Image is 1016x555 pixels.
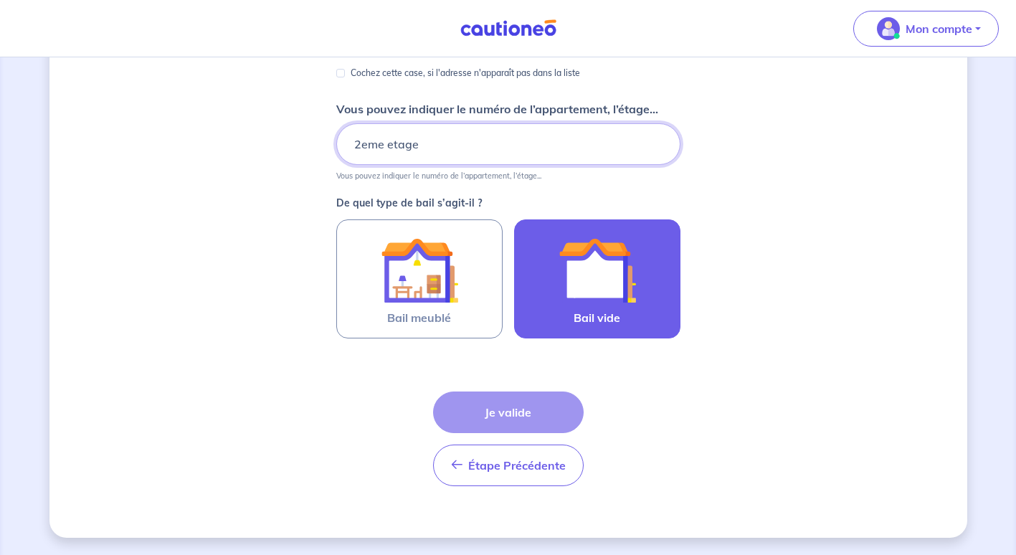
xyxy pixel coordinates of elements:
span: Bail vide [574,309,620,326]
p: Vous pouvez indiquer le numéro de l’appartement, l’étage... [336,100,658,118]
p: Cochez cette case, si l'adresse n'apparaît pas dans la liste [351,65,580,82]
input: Appartement 2 [336,123,680,165]
p: Vous pouvez indiquer le numéro de l’appartement, l’étage... [336,171,541,181]
img: illu_furnished_lease.svg [381,232,458,309]
p: De quel type de bail s’agit-il ? [336,198,680,208]
span: Étape Précédente [468,458,566,473]
button: illu_account_valid_menu.svgMon compte [853,11,999,47]
img: Cautioneo [455,19,562,37]
button: Étape Précédente [433,445,584,486]
img: illu_empty_lease.svg [559,232,636,309]
img: illu_account_valid_menu.svg [877,17,900,40]
p: Mon compte [906,20,972,37]
span: Bail meublé [387,309,451,326]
